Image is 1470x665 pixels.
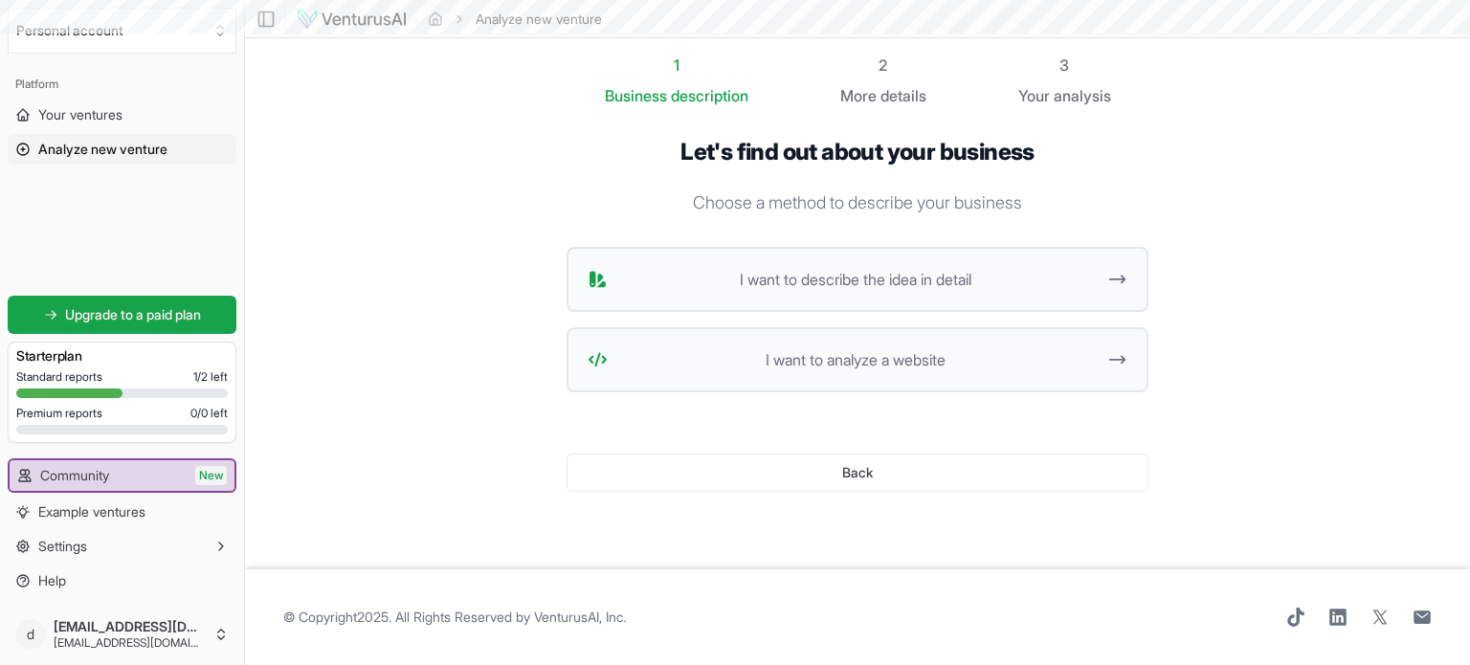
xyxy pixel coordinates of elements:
[65,305,201,324] span: Upgrade to a paid plan
[38,537,87,556] span: Settings
[190,406,228,421] span: 0 / 0 left
[567,247,1148,312] button: I want to describe the idea in detail
[567,189,1148,216] p: Choose a method to describe your business
[840,84,877,107] span: More
[10,460,234,491] a: CommunityNew
[38,571,66,590] span: Help
[567,454,1148,492] button: Back
[38,105,122,124] span: Your ventures
[8,565,236,596] a: Help
[193,369,228,385] span: 1 / 2 left
[8,296,236,334] a: Upgrade to a paid plan
[840,54,926,77] div: 2
[54,618,206,635] span: [EMAIL_ADDRESS][DOMAIN_NAME]
[567,138,1148,166] h1: Let's find out about your business
[567,327,1148,392] button: I want to analyze a website
[15,619,46,650] span: d
[8,497,236,527] a: Example ventures
[605,54,748,77] div: 1
[8,531,236,562] button: Settings
[8,134,236,165] a: Analyze new venture
[38,140,167,159] span: Analyze new venture
[54,635,206,651] span: [EMAIL_ADDRESS][DOMAIN_NAME]
[8,100,236,130] a: Your ventures
[615,268,1095,291] span: I want to describe the idea in detail
[195,466,227,485] span: New
[1018,54,1111,77] div: 3
[8,611,236,657] button: d[EMAIL_ADDRESS][DOMAIN_NAME][EMAIL_ADDRESS][DOMAIN_NAME]
[283,608,626,627] span: © Copyright 2025 . All Rights Reserved by .
[534,609,623,625] a: VenturusAI, Inc
[40,466,109,485] span: Community
[8,69,236,100] div: Platform
[16,369,102,385] span: Standard reports
[671,86,748,105] span: description
[1054,86,1111,105] span: analysis
[880,86,926,105] span: details
[16,346,228,366] h3: Starter plan
[38,502,145,521] span: Example ventures
[605,84,667,107] span: Business
[1018,84,1050,107] span: Your
[615,348,1095,371] span: I want to analyze a website
[16,406,102,421] span: Premium reports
